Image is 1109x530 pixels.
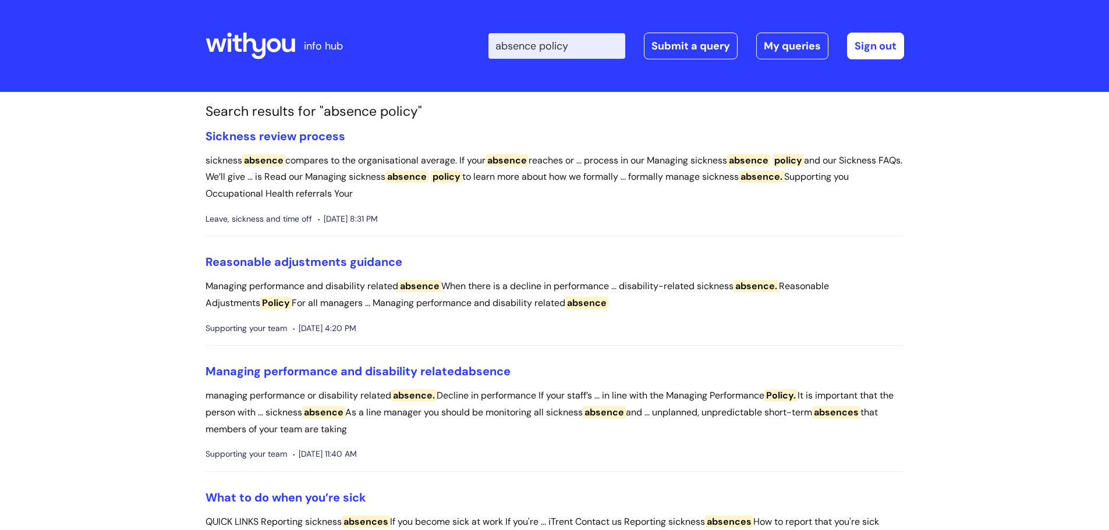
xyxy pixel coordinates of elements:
[385,170,428,183] span: absence
[205,129,345,144] a: Sickness review process
[734,280,779,292] span: absence.
[205,364,511,379] a: Managing performance and disability relatedabsence
[486,154,529,166] span: absence
[488,33,904,59] div: | -
[644,33,738,59] a: Submit a query
[205,387,904,437] p: managing performance or disability related Decline in performance If your staff’s ... in line wit...
[205,490,366,505] a: What to do when you’re sick
[205,212,312,226] span: Leave, sickness and time off
[773,154,804,166] span: policy
[293,447,357,461] span: [DATE] 11:40 AM
[727,154,770,166] span: absence
[260,297,292,309] span: Policy
[391,389,437,401] span: absence.
[488,33,625,59] input: Search
[565,297,608,309] span: absence
[398,280,441,292] span: absence
[304,37,343,55] p: info hub
[342,515,390,528] span: absences
[431,170,462,183] span: policy
[739,170,784,183] span: absence.
[293,321,356,336] span: [DATE] 4:20 PM
[705,515,753,528] span: absences
[847,33,904,59] a: Sign out
[302,406,345,418] span: absence
[205,254,402,269] a: Reasonable adjustments guidance
[205,278,904,312] p: Managing performance and disability related When there is a decline in performance ... disability...
[242,154,285,166] span: absence
[205,321,287,336] span: Supporting your team
[205,104,904,120] h1: Search results for "absence policy"
[318,212,378,226] span: [DATE] 8:31 PM
[205,152,904,202] p: sickness compares to the organisational average. If your reaches or ... process in our Managing s...
[462,364,511,379] span: absence
[812,406,860,418] span: absences
[756,33,828,59] a: My queries
[583,406,626,418] span: absence
[205,447,287,461] span: Supporting your team
[764,389,798,401] span: Policy.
